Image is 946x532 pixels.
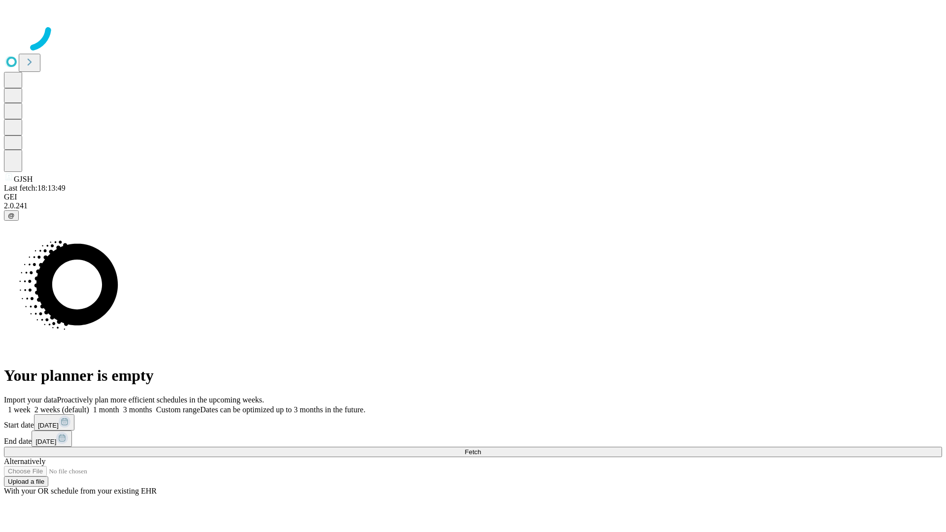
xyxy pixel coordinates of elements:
[8,212,15,219] span: @
[465,448,481,456] span: Fetch
[38,422,59,429] span: [DATE]
[35,438,56,445] span: [DATE]
[123,405,152,414] span: 3 months
[4,184,66,192] span: Last fetch: 18:13:49
[4,193,942,201] div: GEI
[4,476,48,487] button: Upload a file
[93,405,119,414] span: 1 month
[4,366,942,385] h1: Your planner is empty
[4,431,942,447] div: End date
[4,447,942,457] button: Fetch
[4,414,942,431] div: Start date
[8,405,31,414] span: 1 week
[34,414,74,431] button: [DATE]
[4,457,45,465] span: Alternatively
[4,487,157,495] span: With your OR schedule from your existing EHR
[14,175,33,183] span: GJSH
[32,431,72,447] button: [DATE]
[34,405,89,414] span: 2 weeks (default)
[4,210,19,221] button: @
[4,201,942,210] div: 2.0.241
[4,396,57,404] span: Import your data
[57,396,264,404] span: Proactively plan more efficient schedules in the upcoming weeks.
[200,405,365,414] span: Dates can be optimized up to 3 months in the future.
[156,405,200,414] span: Custom range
